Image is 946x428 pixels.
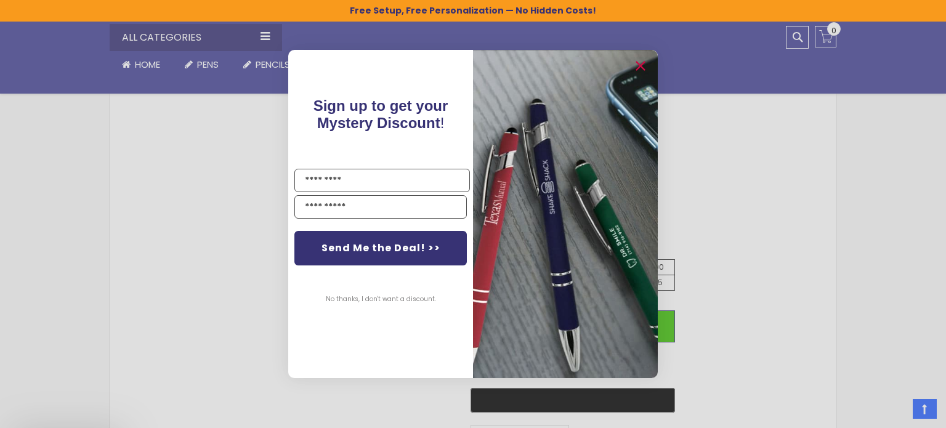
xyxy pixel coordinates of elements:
[320,284,442,315] button: No thanks, I don't want a discount.
[473,50,658,378] img: pop-up-image
[294,231,467,265] button: Send Me the Deal! >>
[631,56,650,76] button: Close dialog
[313,97,448,131] span: !
[313,97,448,131] span: Sign up to get your Mystery Discount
